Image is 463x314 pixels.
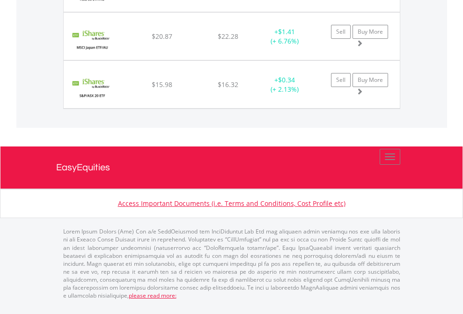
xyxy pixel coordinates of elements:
a: Buy More [353,73,388,87]
span: $0.34 [278,75,295,84]
div: + (+ 2.13%) [256,75,314,94]
div: + (+ 6.76%) [256,27,314,46]
img: EQU.AU.IJP.png [68,24,116,58]
img: EQU.AU.ILC.png [68,73,116,106]
a: Access Important Documents (i.e. Terms and Conditions, Cost Profile etc) [118,199,345,208]
a: Sell [331,25,351,39]
span: $1.41 [278,27,295,36]
span: $16.32 [218,80,238,89]
a: please read more: [129,292,176,299]
span: $20.87 [152,32,172,41]
span: $22.28 [218,32,238,41]
a: Sell [331,73,351,87]
p: Lorem Ipsum Dolors (Ame) Con a/e SeddOeiusmod tem InciDiduntut Lab Etd mag aliquaen admin veniamq... [63,227,400,299]
a: EasyEquities [56,146,407,189]
span: $15.98 [152,80,172,89]
a: Buy More [353,25,388,39]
